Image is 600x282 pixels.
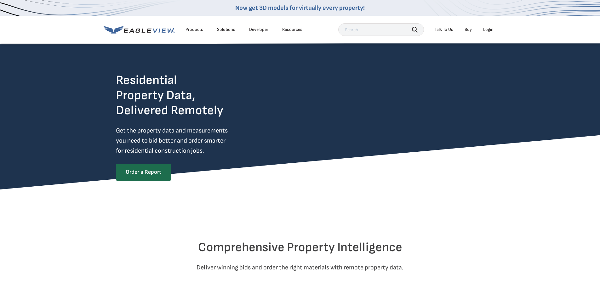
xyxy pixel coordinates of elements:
h2: Residential Property Data, Delivered Remotely [116,73,223,118]
div: Talk To Us [435,27,453,32]
p: Get the property data and measurements you need to bid better and order smarter for residential c... [116,126,254,156]
p: Deliver winning bids and order the right materials with remote property data. [116,262,484,273]
a: Order a Report [116,164,171,181]
div: Products [186,27,203,32]
a: Developer [249,27,268,32]
div: Login [483,27,494,32]
div: Solutions [217,27,235,32]
input: Search [338,23,424,36]
div: Resources [282,27,302,32]
h2: Comprehensive Property Intelligence [116,240,484,255]
a: Buy [465,27,472,32]
a: Now get 3D models for virtually every property! [235,4,365,12]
